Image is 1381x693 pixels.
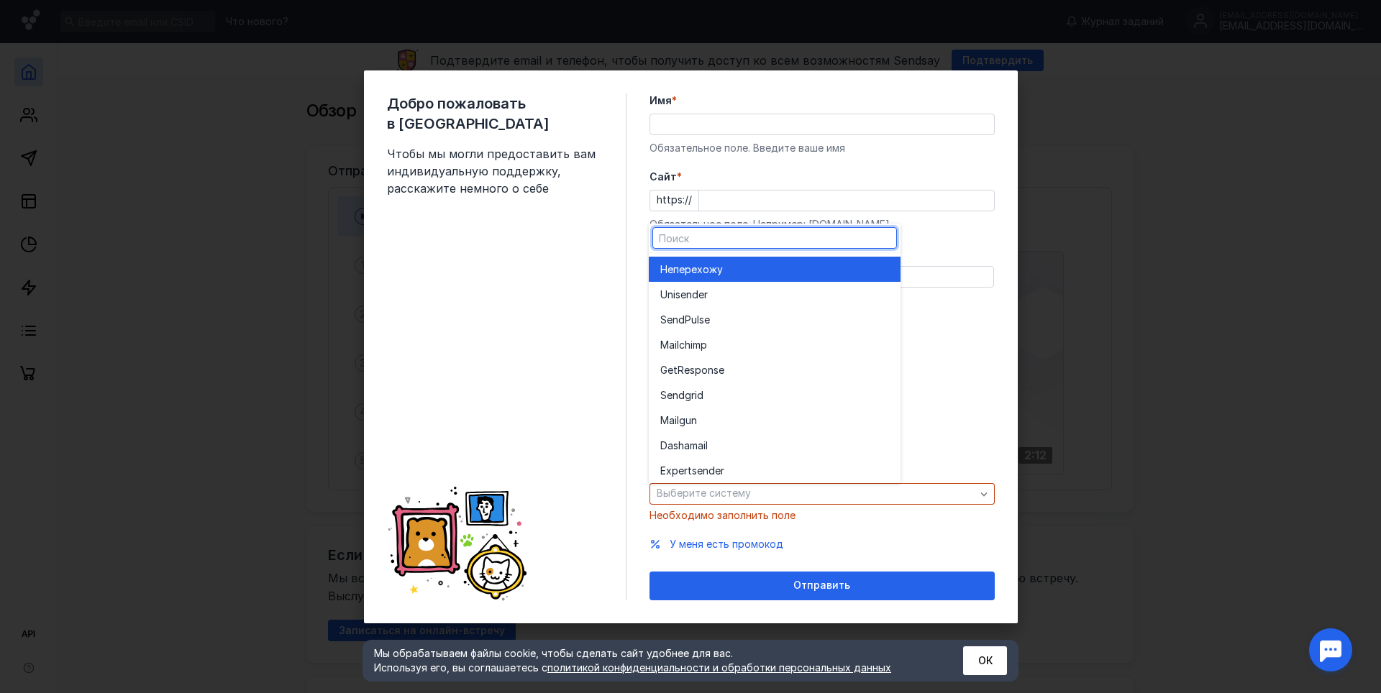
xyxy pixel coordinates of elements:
[660,288,704,302] span: Unisende
[649,257,901,282] button: Неперехожу
[660,363,667,377] span: G
[547,661,891,674] a: политикой конфиденциальности и обработки персональных данных
[701,338,707,352] span: p
[660,313,704,327] span: SendPuls
[653,228,896,248] input: Поиск
[387,93,603,134] span: Добро пожаловать в [GEOGRAPHIC_DATA]
[704,313,710,327] span: e
[660,262,673,277] span: Не
[649,382,901,408] button: Sendgrid
[660,388,695,403] span: Sendgr
[649,433,901,458] button: Dashamail
[670,537,783,551] button: У меня есть промокод
[650,141,995,155] div: Обязательное поле. Введите ваше имя
[660,439,706,453] span: Dashamai
[650,170,677,184] span: Cайт
[649,458,901,483] button: Expertsender
[706,439,708,453] span: l
[649,357,901,382] button: GetResponse
[667,363,724,377] span: etResponse
[673,262,723,277] span: перехожу
[660,464,672,478] span: Ex
[670,538,783,550] span: У меня есть промокод
[649,282,901,307] button: Unisender
[672,464,724,478] span: pertsender
[657,487,751,499] span: Выберите систему
[793,579,850,592] span: Отправить
[649,332,901,357] button: Mailchimp
[650,483,995,505] button: Выберите систему
[649,253,901,483] div: grid
[650,508,995,523] div: Необходимо заполнить поле
[660,338,701,352] span: Mailchim
[660,413,679,428] span: Mail
[695,388,703,403] span: id
[374,646,928,675] div: Мы обрабатываем файлы cookie, чтобы сделать сайт удобнее для вас. Используя его, вы соглашаетесь c
[387,145,603,197] span: Чтобы мы могли предоставить вам индивидуальную поддержку, расскажите немного о себе
[650,572,995,600] button: Отправить
[649,307,901,332] button: SendPulse
[679,413,697,428] span: gun
[650,93,672,108] span: Имя
[704,288,708,302] span: r
[650,217,995,231] div: Обязательное поле. Например: [DOMAIN_NAME]
[649,408,901,433] button: Mailgun
[963,646,1007,675] button: ОК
